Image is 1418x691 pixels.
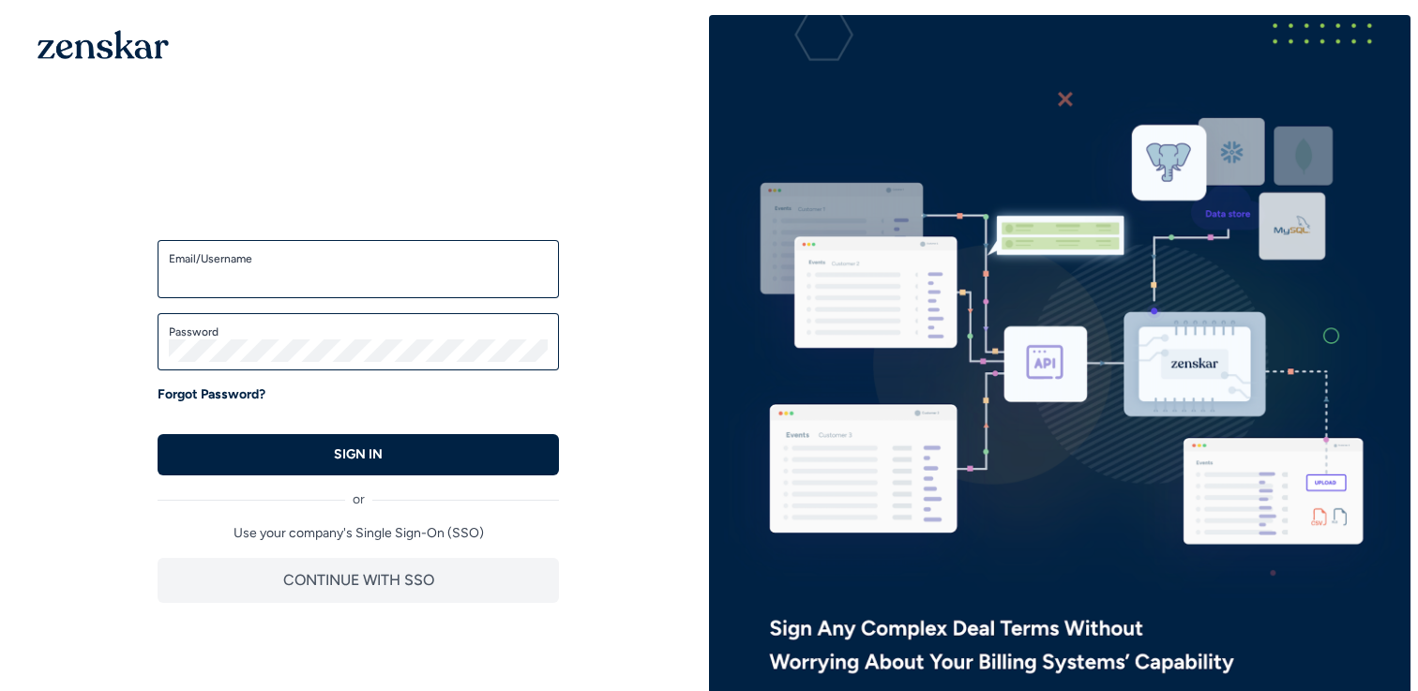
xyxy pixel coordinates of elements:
[169,251,548,266] label: Email/Username
[158,475,559,509] div: or
[158,558,559,603] button: CONTINUE WITH SSO
[158,385,265,404] a: Forgot Password?
[169,324,548,339] label: Password
[158,434,559,475] button: SIGN IN
[38,30,169,59] img: 1OGAJ2xQqyY4LXKgY66KYq0eOWRCkrZdAb3gUhuVAqdWPZE9SRJmCz+oDMSn4zDLXe31Ii730ItAGKgCKgCCgCikA4Av8PJUP...
[158,524,559,543] p: Use your company's Single Sign-On (SSO)
[334,445,383,464] p: SIGN IN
